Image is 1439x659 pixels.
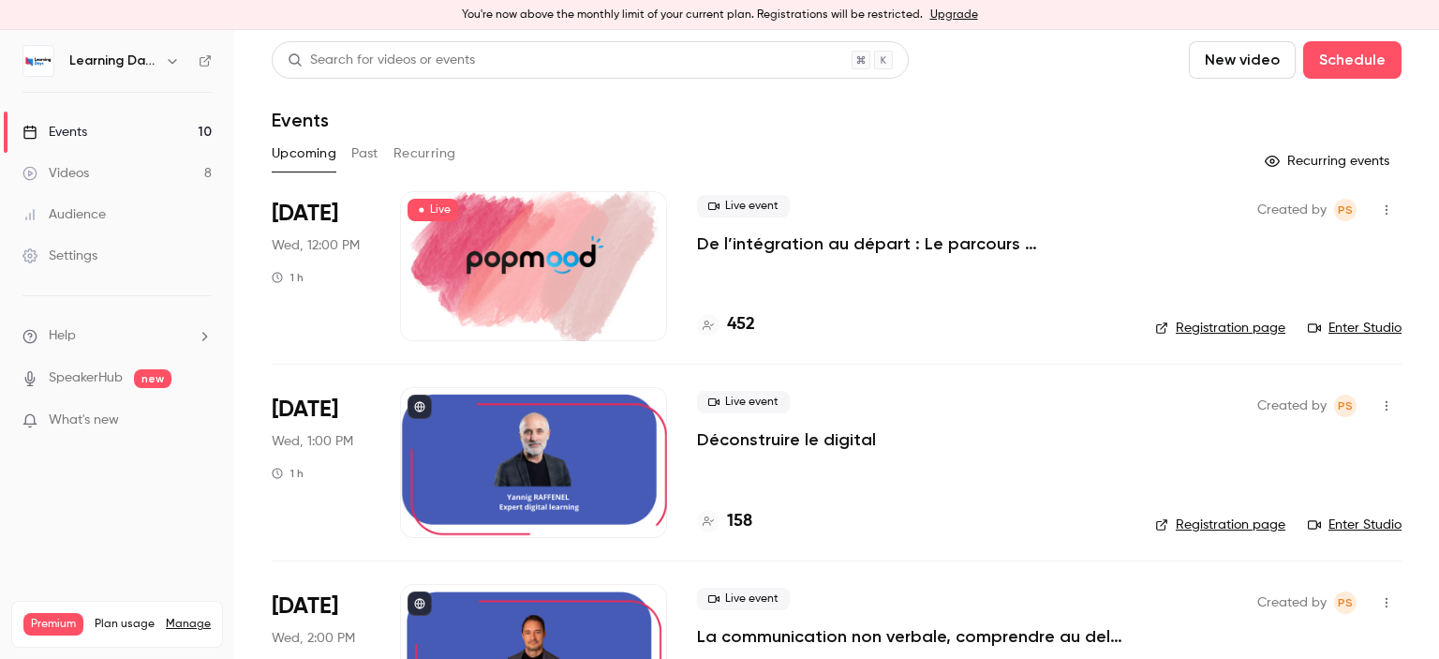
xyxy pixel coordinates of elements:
span: PS [1338,199,1353,221]
a: Registration page [1155,319,1285,337]
a: Upgrade [930,7,978,22]
span: PS [1338,592,1353,614]
a: La communication non verbale, comprendre au delà des mots pour installer la confiance [697,625,1125,648]
iframe: Noticeable Trigger [189,412,212,429]
img: website_grey.svg [30,49,45,64]
div: Mots-clés [233,111,287,123]
span: Premium [23,613,83,636]
div: Oct 8 Wed, 12:00 PM (Europe/Paris) [272,191,370,341]
button: Recurring [393,139,456,169]
div: Oct 8 Wed, 1:00 PM (Europe/Paris) [272,387,370,537]
a: Manage [166,617,211,632]
span: [DATE] [272,199,338,229]
div: Settings [22,247,97,265]
span: Created by [1257,395,1327,417]
img: logo_orange.svg [30,30,45,45]
span: Prad Selvarajah [1334,592,1357,614]
h1: Events [272,109,329,131]
div: Audience [22,205,106,224]
div: Videos [22,164,89,183]
span: Live event [697,391,790,413]
span: Live event [697,588,790,610]
a: 452 [697,312,755,337]
a: 158 [697,509,752,534]
span: [DATE] [272,592,338,622]
div: Search for videos or events [288,51,475,70]
button: Upcoming [272,139,336,169]
div: Events [22,123,87,142]
h4: 452 [727,312,755,337]
span: Plan usage [95,617,155,632]
span: Prad Selvarajah [1334,395,1357,417]
a: SpeakerHub [49,368,123,388]
a: Enter Studio [1308,516,1402,534]
button: Recurring events [1256,146,1402,176]
a: De l’intégration au départ : Le parcours collaborateur comme moteur de fidélité et de performance [697,232,1125,255]
span: Live event [697,195,790,217]
div: Domaine [96,111,144,123]
img: tab_domain_overview_orange.svg [76,109,91,124]
div: 1 h [272,466,304,481]
button: New video [1189,41,1296,79]
a: Déconstruire le digital [697,428,876,451]
span: PS [1338,395,1353,417]
span: [DATE] [272,395,338,425]
button: Schedule [1303,41,1402,79]
span: Wed, 12:00 PM [272,236,360,255]
span: Wed, 1:00 PM [272,432,353,451]
a: Enter Studio [1308,319,1402,337]
li: help-dropdown-opener [22,326,212,346]
span: Wed, 2:00 PM [272,629,355,648]
span: Help [49,326,76,346]
h6: Learning Days [69,52,157,70]
img: tab_keywords_by_traffic_grey.svg [213,109,228,124]
button: Past [351,139,378,169]
span: What's new [49,411,119,430]
span: Prad Selvarajah [1334,199,1357,221]
span: Created by [1257,199,1327,221]
span: Live [408,199,458,221]
div: 1 h [272,270,304,285]
span: Created by [1257,592,1327,614]
h4: 158 [727,509,752,534]
div: v 4.0.25 [52,30,92,45]
a: Registration page [1155,516,1285,534]
span: new [134,369,171,388]
div: Domaine: [DOMAIN_NAME] [49,49,212,64]
img: Learning Days [23,46,53,76]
